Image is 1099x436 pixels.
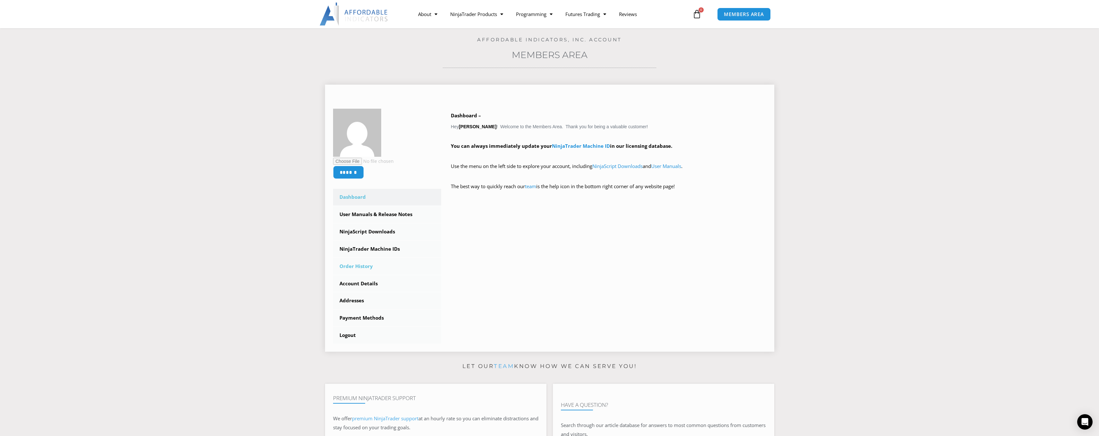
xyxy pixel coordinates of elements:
[525,183,536,189] a: team
[512,49,588,60] a: Members Area
[561,402,766,408] h4: Have A Question?
[477,37,622,43] a: Affordable Indicators, Inc. Account
[333,415,538,431] span: at an hourly rate so you can eliminate distractions and stay focused on your trading goals.
[510,7,559,21] a: Programming
[683,5,711,23] a: 0
[552,143,610,149] a: NinjaTrader Machine ID
[333,310,442,326] a: Payment Methods
[451,143,672,149] strong: You can always immediately update your in our licensing database.
[333,415,352,422] span: We offer
[320,3,389,26] img: LogoAI | Affordable Indicators – NinjaTrader
[325,361,774,372] p: Let our know how we can serve you!
[444,7,510,21] a: NinjaTrader Products
[459,124,496,129] strong: [PERSON_NAME]
[333,327,442,344] a: Logout
[333,395,538,401] h4: Premium NinjaTrader Support
[451,182,766,200] p: The best way to quickly reach our is the help icon in the bottom right corner of any website page!
[559,7,613,21] a: Futures Trading
[613,7,643,21] a: Reviews
[717,8,771,21] a: MEMBERS AREA
[451,162,766,180] p: Use the menu on the left side to explore your account, including and .
[724,12,764,17] span: MEMBERS AREA
[333,109,381,157] img: 94d884f8b0756da6c2fc4817c9f84933f1a1dcaf0ac100b7bf10a7a1079213b1
[333,275,442,292] a: Account Details
[333,189,442,205] a: Dashboard
[451,111,766,200] div: Hey ! Welcome to the Members Area. Thank you for being a valuable customer!
[333,223,442,240] a: NinjaScript Downloads
[412,7,691,21] nav: Menu
[352,415,418,422] a: premium NinjaTrader support
[651,163,681,169] a: User Manuals
[1077,414,1093,430] div: Open Intercom Messenger
[333,189,442,344] nav: Account pages
[333,292,442,309] a: Addresses
[451,112,481,119] b: Dashboard –
[412,7,444,21] a: About
[333,241,442,257] a: NinjaTrader Machine IDs
[699,7,704,13] span: 0
[494,363,514,369] a: team
[333,206,442,223] a: User Manuals & Release Notes
[592,163,643,169] a: NinjaScript Downloads
[333,258,442,275] a: Order History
